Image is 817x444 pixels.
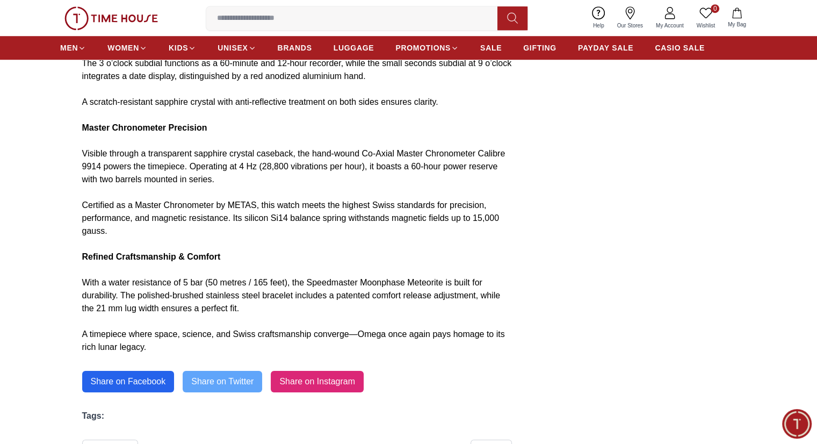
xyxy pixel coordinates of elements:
[655,42,705,53] span: CASIO SALE
[480,38,502,58] a: SALE
[613,22,647,30] span: Our Stores
[218,38,256,58] a: UNISEX
[107,38,147,58] a: WOMEN
[578,42,633,53] span: PAYDAY SALE
[395,38,459,58] a: PROMOTIONS
[218,42,248,53] span: UNISEX
[611,4,649,32] a: Our Stores
[82,123,207,132] strong: Master Chronometer Precision
[711,4,719,13] span: 0
[278,42,312,53] span: BRANDS
[480,42,502,53] span: SALE
[107,42,139,53] span: WOMEN
[721,5,753,31] button: My Bag
[82,96,512,109] p: A scratch-resistant sapphire crystal with anti-reflective treatment on both sides ensures clarity.
[82,57,512,83] p: The 3 o’clock subdial functions as a 60-minute and 12-hour recorder, while the small seconds subd...
[578,38,633,58] a: PAYDAY SALE
[82,371,175,392] a: Share on Facebook
[82,252,221,261] strong: Refined Craftsmanship & Comfort
[82,199,512,238] p: Certified as a Master Chronometer by METAS, this watch meets the highest Swiss standards for prec...
[60,42,78,53] span: MEN
[652,22,688,30] span: My Account
[183,371,262,392] a: Share on Twitter
[692,22,719,30] span: Wishlist
[589,22,609,30] span: Help
[82,411,104,420] span: Tags:
[82,147,512,186] p: Visible through a transparent sapphire crystal caseback, the hand-wound Co-Axial Master Chronomet...
[334,38,374,58] a: LUGGAGE
[64,6,158,30] img: ...
[169,38,196,58] a: KIDS
[523,38,556,58] a: GIFTING
[278,38,312,58] a: BRANDS
[334,42,374,53] span: LUGGAGE
[82,276,512,315] p: With a water resistance of 5 bar (50 metres / 165 feet), the Speedmaster Moonphase Meteorite is b...
[690,4,721,32] a: 0Wishlist
[60,38,86,58] a: MEN
[587,4,611,32] a: Help
[655,38,705,58] a: CASIO SALE
[523,42,556,53] span: GIFTING
[724,20,750,28] span: My Bag
[271,371,364,392] a: Share on Instagram
[169,42,188,53] span: KIDS
[82,328,512,354] p: A timepiece where space, science, and Swiss craftsmanship converge—Omega once again pays homage t...
[782,409,812,439] div: Chat Widget
[395,42,451,53] span: PROMOTIONS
